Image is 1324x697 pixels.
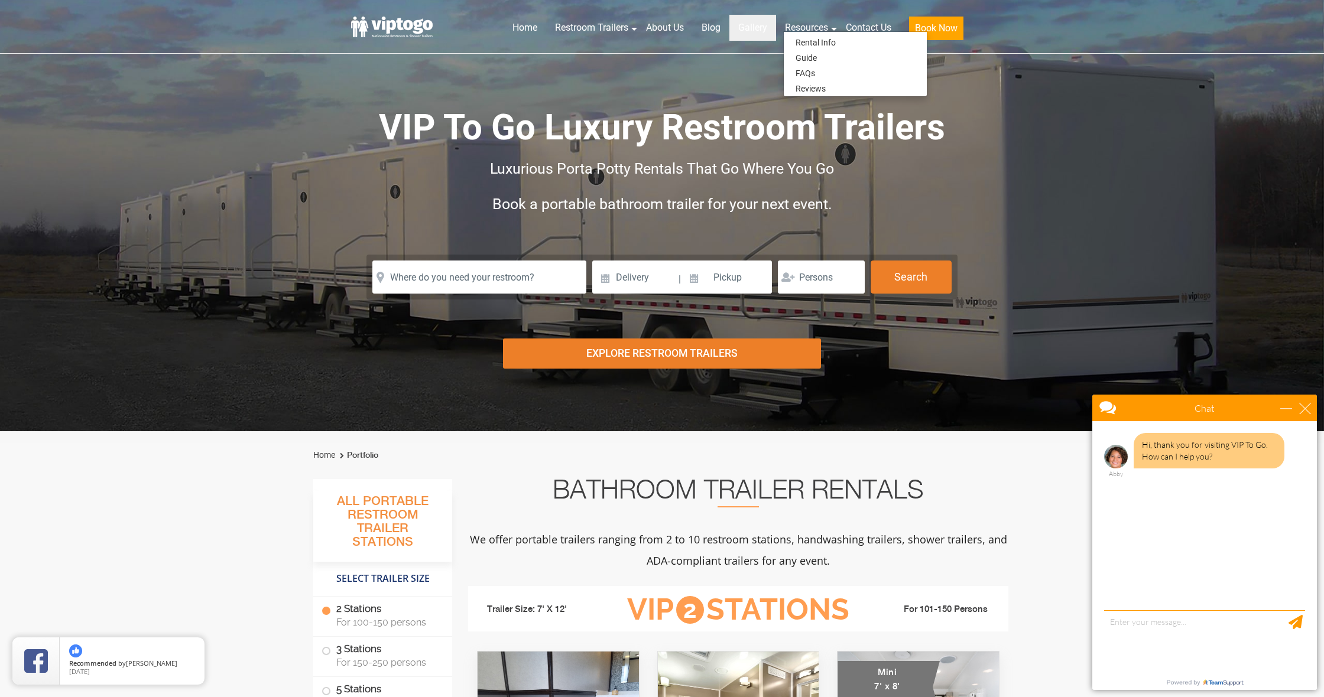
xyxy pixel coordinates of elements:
label: 2 Stations [322,597,444,633]
span: 2 [676,596,704,624]
p: We offer portable trailers ranging from 2 to 10 restroom stations, handwashing trailers, shower t... [468,529,1008,571]
a: FAQs [784,66,827,81]
a: About Us [637,15,693,41]
span: For 100-150 persons [336,617,438,628]
span: [PERSON_NAME] [126,659,177,667]
a: Home [504,15,546,41]
a: Rental Info [784,35,848,50]
h4: Select Trailer Size [313,568,452,590]
h3: VIP Stations [609,594,868,626]
input: Delivery [592,260,677,294]
li: For 101-150 Persons [868,602,1000,617]
a: Resources [776,15,837,41]
span: For 150-250 persons [336,657,438,668]
input: Where do you need your restroom? [372,260,586,294]
span: | [679,260,681,298]
span: Book a portable bathroom trailer for your next event. [492,196,832,213]
span: VIP To Go Luxury Restroom Trailers [379,106,945,148]
a: Contact Us [837,15,900,41]
input: Persons [778,260,865,294]
a: Guide [784,50,829,66]
span: Luxurious Porta Potty Rentals That Go Where You Go [490,160,834,177]
li: Trailer Size: 7' X 12' [476,592,609,627]
a: Reviews [784,81,838,96]
img: Review Rating [24,649,48,673]
a: Restroom Trailers [546,15,637,41]
img: thumbs up icon [69,644,82,657]
span: [DATE] [69,667,90,676]
a: Blog [693,15,729,41]
iframe: Live Chat Box [1085,387,1324,697]
h3: All Portable Restroom Trailer Stations [313,491,452,562]
button: Search [871,260,952,294]
li: Portfolio [337,448,378,463]
label: 3 Stations [322,637,444,673]
a: Book Now [900,15,972,47]
a: Gallery [729,15,776,41]
span: by [69,660,195,668]
span: Recommended [69,659,116,667]
h2: Bathroom Trailer Rentals [468,479,1008,507]
a: Home [313,450,335,460]
div: Explore Restroom Trailers [503,338,821,369]
input: Pickup [682,260,772,294]
button: Book Now [909,17,963,40]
